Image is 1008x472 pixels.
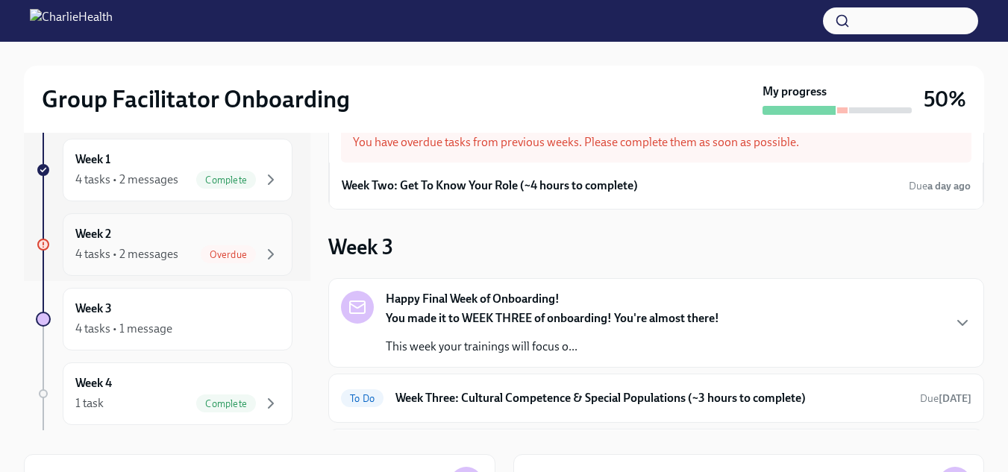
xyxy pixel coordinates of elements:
[341,393,384,404] span: To Do
[386,291,560,307] strong: Happy Final Week of Onboarding!
[196,398,256,409] span: Complete
[75,246,178,262] div: 4 tasks • 2 messages
[201,249,256,260] span: Overdue
[920,391,971,406] span: September 23rd, 2025 10:00
[763,84,827,100] strong: My progress
[36,139,292,201] a: Week 14 tasks • 2 messagesComplete
[196,174,256,186] span: Complete
[30,9,113,33] img: CharlieHealth
[75,321,172,337] div: 4 tasks • 1 message
[939,392,971,405] strong: [DATE]
[75,151,110,168] h6: Week 1
[328,233,393,260] h3: Week 3
[341,122,971,163] div: You have overdue tasks from previous weeks. Please complete them as soon as possible.
[386,311,719,325] strong: You made it to WEEK THREE of onboarding! You're almost there!
[341,386,971,410] a: To DoWeek Three: Cultural Competence & Special Populations (~3 hours to complete)Due[DATE]
[75,395,104,412] div: 1 task
[75,172,178,188] div: 4 tasks • 2 messages
[36,362,292,425] a: Week 41 taskComplete
[75,300,112,317] h6: Week 3
[395,390,908,406] h6: Week Three: Cultural Competence & Special Populations (~3 hours to complete)
[36,288,292,350] a: Week 34 tasks • 1 message
[342,177,638,194] h6: Week Two: Get To Know Your Role (~4 hours to complete)
[75,375,112,391] h6: Week 4
[75,226,111,242] h6: Week 2
[920,392,971,405] span: Due
[342,174,971,197] a: Week Two: Get To Know Your Role (~4 hours to complete)Duea day ago
[42,84,350,114] h2: Group Facilitator Onboarding
[36,213,292,276] a: Week 24 tasks • 2 messagesOverdue
[924,86,966,113] h3: 50%
[909,180,971,192] span: Due
[909,179,971,193] span: September 16th, 2025 10:00
[927,180,971,192] strong: a day ago
[386,339,719,355] p: This week your trainings will focus o...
